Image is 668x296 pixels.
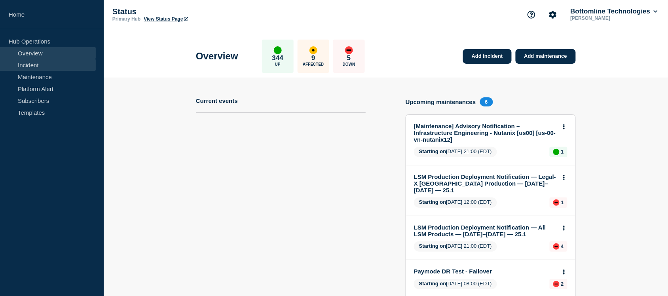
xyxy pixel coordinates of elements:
[414,173,557,194] a: LSM Production Deployment Notification — Legal-X [GEOGRAPHIC_DATA] Production — [DATE]–[DATE] — 25.1
[553,199,560,206] div: down
[275,62,281,66] p: Up
[414,123,557,143] a: [Maintenance] Advisory Notification – Infrastructure Engineering - Nutanix [us00] [us-00-vn-nutan...
[311,54,315,62] p: 9
[414,268,557,275] a: Paymode DR Test - Failover
[112,16,140,22] p: Primary Hub
[553,243,560,250] div: down
[414,279,497,289] span: [DATE] 08:00 (EDT)
[419,243,446,249] span: Starting on
[561,149,564,155] p: 1
[406,99,476,105] h4: Upcoming maintenances
[345,46,353,54] div: down
[419,281,446,287] span: Starting on
[516,49,576,64] a: Add maintenance
[561,281,564,287] p: 2
[196,97,238,104] h4: Current events
[303,62,324,66] p: Affected
[272,54,283,62] p: 344
[561,199,564,205] p: 1
[347,54,351,62] p: 5
[463,49,512,64] a: Add incident
[414,241,497,252] span: [DATE] 21:00 (EDT)
[553,281,560,287] div: down
[545,6,561,23] button: Account settings
[561,243,564,249] p: 4
[419,148,446,154] span: Starting on
[196,51,238,62] h1: Overview
[523,6,540,23] button: Support
[343,62,355,66] p: Down
[414,197,497,208] span: [DATE] 12:00 (EDT)
[112,7,271,16] p: Status
[309,46,317,54] div: affected
[553,149,560,155] div: up
[480,97,493,106] span: 6
[414,224,557,237] a: LSM Production Deployment Notification — All LSM Products — [DATE]–[DATE] — 25.1
[569,15,651,21] p: [PERSON_NAME]
[419,199,446,205] span: Starting on
[569,8,659,15] button: Bottomline Technologies
[414,147,497,157] span: [DATE] 21:00 (EDT)
[144,16,188,22] a: View Status Page
[274,46,282,54] div: up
